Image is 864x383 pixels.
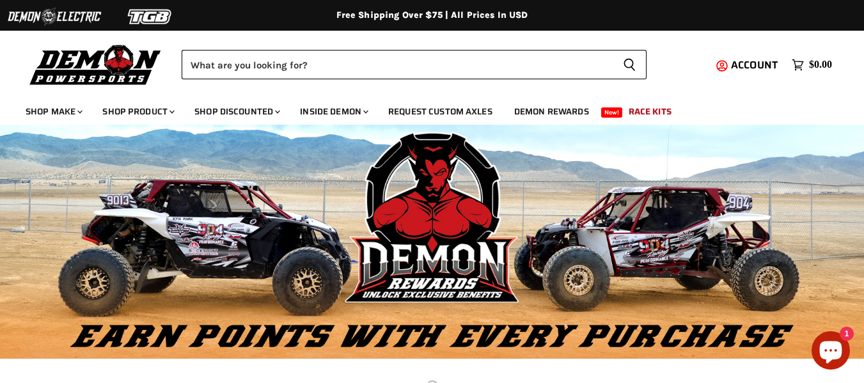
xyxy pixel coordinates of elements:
[102,4,198,29] img: TGB Logo 2
[6,4,102,29] img: Demon Electric Logo 2
[613,50,647,79] button: Search
[290,98,376,125] a: Inside Demon
[185,98,288,125] a: Shop Discounted
[731,57,778,73] span: Account
[785,56,838,74] a: $0.00
[16,93,829,125] ul: Main menu
[16,98,90,125] a: Shop Make
[505,98,599,125] a: Demon Rewards
[182,50,613,79] input: Search
[26,42,166,87] img: Demon Powersports
[182,50,647,79] form: Product
[619,98,681,125] a: Race Kits
[601,107,623,118] span: New!
[93,98,182,125] a: Shop Product
[809,59,832,71] span: $0.00
[379,98,502,125] a: Request Custom Axles
[808,331,854,373] inbox-online-store-chat: Shopify online store chat
[725,59,785,71] a: Account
